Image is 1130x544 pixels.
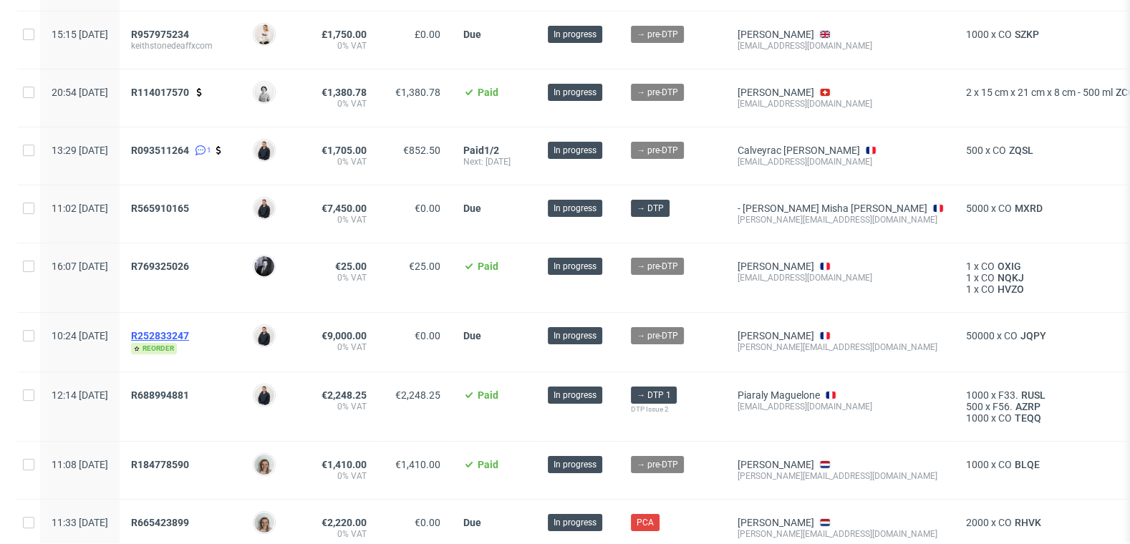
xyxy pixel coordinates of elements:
[738,341,943,353] div: [PERSON_NAME][EMAIL_ADDRESS][DOMAIN_NAME]
[1012,29,1042,40] a: SZKP
[981,272,995,283] span: CO
[310,401,367,412] span: 0% VAT
[966,203,989,214] span: 5000
[981,283,995,295] span: CO
[738,517,814,528] a: [PERSON_NAME]
[981,261,995,272] span: CO
[981,87,1113,98] span: 15 cm x 21 cm x 8 cm - 500 ml
[254,140,274,160] img: Adrian Margula
[554,458,597,471] span: In progress
[1013,401,1043,412] span: AZRP
[1012,412,1044,424] span: TEQQ
[738,87,814,98] a: [PERSON_NAME]
[1018,389,1048,401] a: RUSL
[131,261,192,272] a: R769325026
[554,260,597,273] span: In progress
[554,202,597,215] span: In progress
[254,256,274,276] img: Philippe Dubuy
[738,214,943,225] div: [PERSON_NAME][EMAIL_ADDRESS][DOMAIN_NAME]
[738,401,943,412] div: [EMAIL_ADDRESS][DOMAIN_NAME]
[998,459,1012,470] span: CO
[322,87,367,98] span: €1,380.78
[131,29,189,40] span: R957975234
[322,517,367,528] span: €2,220.00
[415,203,440,214] span: €0.00
[310,341,367,353] span: 0% VAT
[131,343,177,354] span: reorder
[738,528,943,540] div: [PERSON_NAME][EMAIL_ADDRESS][DOMAIN_NAME]
[554,144,597,157] span: In progress
[966,283,972,295] span: 1
[131,517,189,528] span: R665423899
[322,330,367,341] span: €9,000.00
[998,29,1012,40] span: CO
[1018,330,1049,341] a: JQPY
[637,202,664,215] span: → DTP
[131,87,189,98] span: R114017570
[998,203,1012,214] span: CO
[998,389,1018,401] span: F33.
[554,516,597,529] span: In progress
[415,330,440,341] span: €0.00
[966,87,972,98] span: 2
[322,459,367,470] span: €1,410.00
[254,198,274,218] img: Adrian Margula
[310,156,367,167] span: 0% VAT
[1012,203,1046,214] a: MXRD
[409,261,440,272] span: €25.00
[131,261,189,272] span: R769325026
[966,401,983,412] span: 500
[637,389,671,402] span: → DTP 1
[966,330,995,341] span: 50000
[131,145,192,156] a: R093511264
[554,28,597,41] span: In progress
[1012,517,1044,528] a: RHVK
[738,389,820,401] a: Piaraly Maguelone
[52,459,108,470] span: 11:08 [DATE]
[637,86,678,99] span: → pre-DTP
[993,145,1006,156] span: CO
[637,28,678,41] span: → pre-DTP
[52,330,108,341] span: 10:24 [DATE]
[478,261,498,272] span: Paid
[738,470,943,482] div: [PERSON_NAME][EMAIL_ADDRESS][DOMAIN_NAME]
[52,29,108,40] span: 15:15 [DATE]
[738,29,814,40] a: [PERSON_NAME]
[395,459,440,470] span: €1,410.00
[478,87,498,98] span: Paid
[254,24,274,44] img: Mari Fok
[310,272,367,283] span: 0% VAT
[131,389,189,401] span: R688994881
[310,98,367,110] span: 0% VAT
[403,145,440,156] span: €852.50
[52,145,108,156] span: 13:29 [DATE]
[463,29,481,40] span: Due
[637,260,678,273] span: → pre-DTP
[131,330,192,341] a: R252833247
[131,203,189,214] span: R565910165
[966,272,972,283] span: 1
[322,29,367,40] span: £1,750.00
[395,389,440,401] span: €2,248.25
[52,261,108,272] span: 16:07 [DATE]
[463,517,481,528] span: Due
[207,145,211,156] span: 1
[52,389,108,401] span: 12:14 [DATE]
[966,145,983,156] span: 500
[966,389,989,401] span: 1000
[995,261,1024,272] a: OXIG
[335,261,367,272] span: €25.00
[738,203,927,214] a: - [PERSON_NAME] Misha [PERSON_NAME]
[254,455,274,475] img: Monika Poźniak
[998,412,1012,424] span: CO
[486,157,511,167] span: [DATE]
[966,412,989,424] span: 1000
[310,214,367,225] span: 0% VAT
[131,459,189,470] span: R184778590
[254,513,274,533] img: Monika Poźniak
[322,389,367,401] span: €2,248.25
[463,330,481,341] span: Due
